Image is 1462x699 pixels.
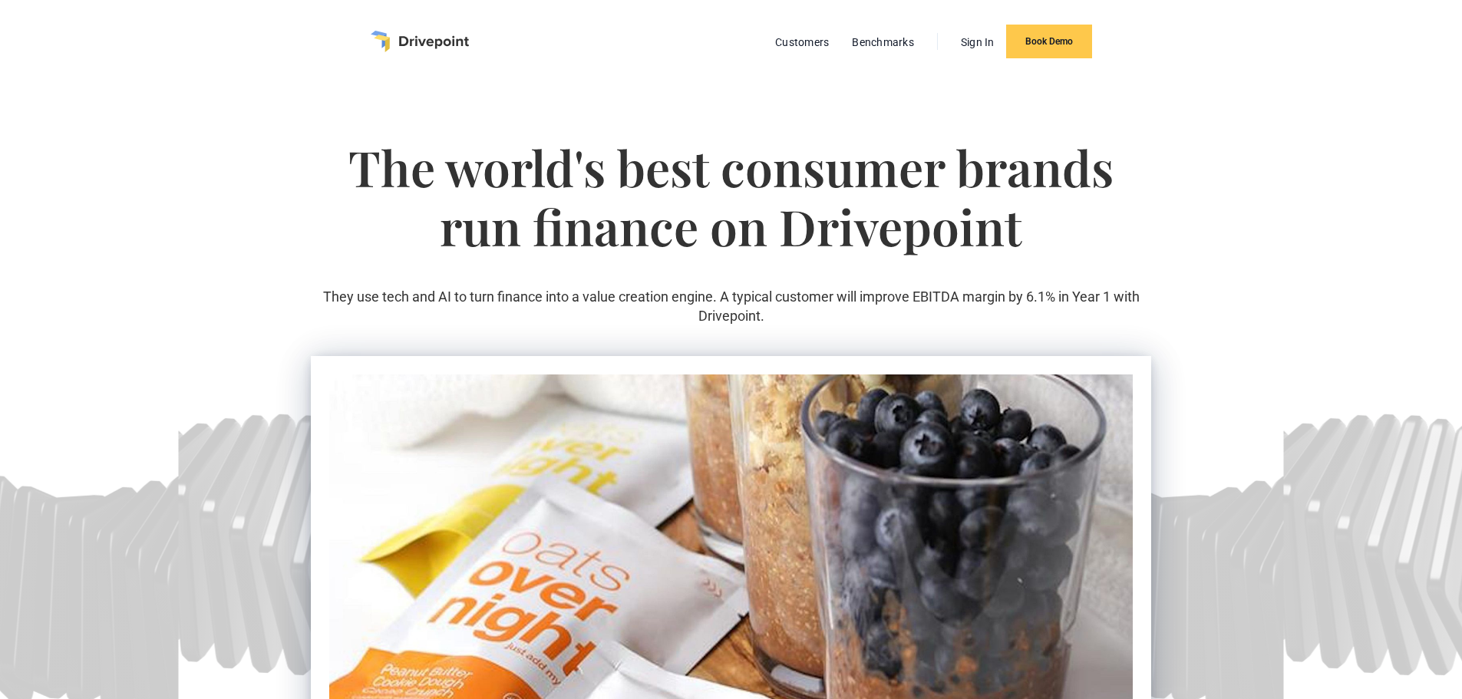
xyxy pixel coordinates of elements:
[371,31,469,52] a: home
[1006,25,1092,58] a: Book Demo
[767,32,837,52] a: Customers
[311,138,1151,287] h1: The world's best consumer brands run finance on Drivepoint
[844,32,922,52] a: Benchmarks
[311,287,1151,325] p: They use tech and AI to turn finance into a value creation engine. A typical customer will improv...
[953,32,1002,52] a: Sign In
